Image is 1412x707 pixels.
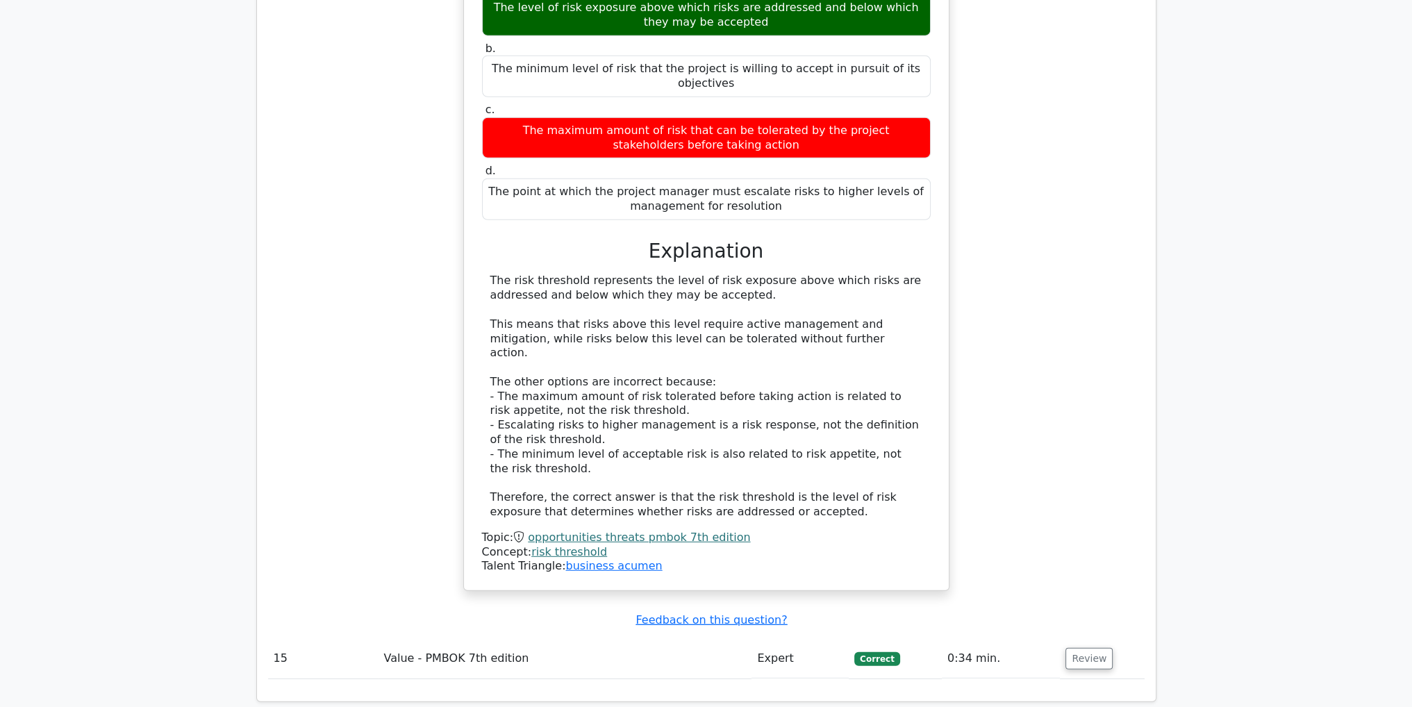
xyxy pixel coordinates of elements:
[854,652,899,666] span: Correct
[378,639,751,679] td: Value - PMBOK 7th edition
[485,164,496,177] span: d.
[751,639,849,679] td: Expert
[485,42,496,55] span: b.
[268,639,379,679] td: 15
[1065,648,1113,669] button: Review
[636,613,787,626] a: Feedback on this question?
[531,545,607,558] a: risk threshold
[482,178,931,220] div: The point at which the project manager must escalate risks to higher levels of management for res...
[482,56,931,97] div: The minimum level of risk that the project is willing to accept in pursuit of its objectives
[565,559,662,572] a: business acumen
[485,103,495,116] span: c.
[942,639,1061,679] td: 0:34 min.
[482,117,931,159] div: The maximum amount of risk that can be tolerated by the project stakeholders before taking action
[490,274,922,519] div: The risk threshold represents the level of risk exposure above which risks are addressed and belo...
[482,545,931,560] div: Concept:
[490,240,922,263] h3: Explanation
[482,531,931,574] div: Talent Triangle:
[528,531,750,544] a: opportunities threats pmbok 7th edition
[482,531,931,545] div: Topic:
